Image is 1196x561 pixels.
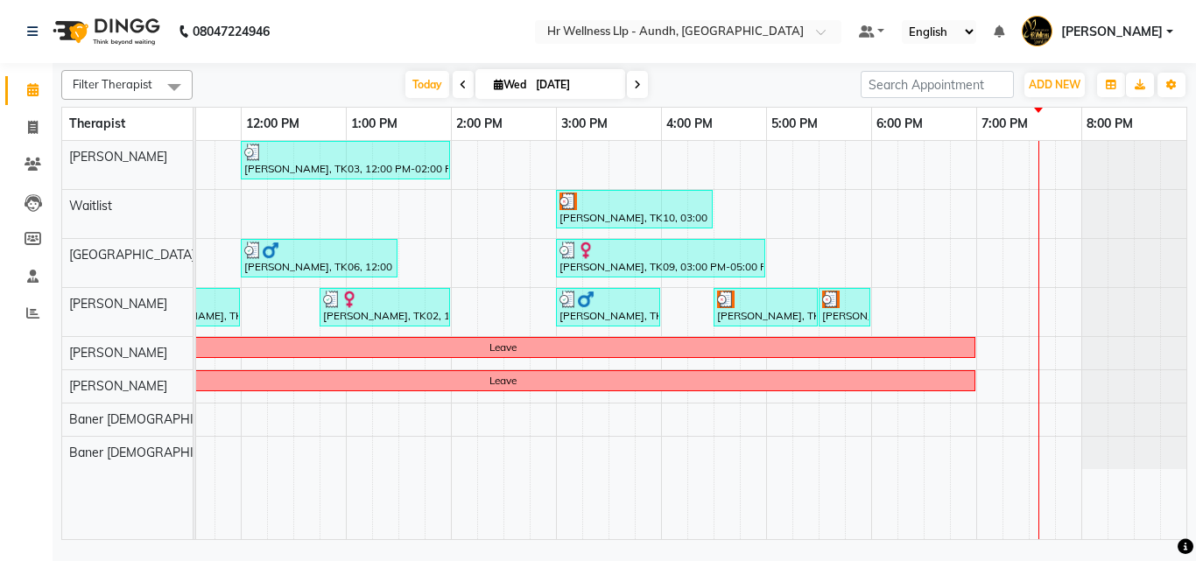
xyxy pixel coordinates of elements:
div: Leave [489,373,517,389]
div: [PERSON_NAME], TK10, 03:00 PM-04:30 PM, Swedish Massage with Wintergreen, Bayleaf & Clove 60 Min [558,193,711,226]
div: [PERSON_NAME], TK06, 12:00 PM-01:30 PM, Massage 60 Min [243,242,396,275]
a: 12:00 PM [242,111,304,137]
a: 8:00 PM [1082,111,1137,137]
img: logo [45,7,165,56]
span: [GEOGRAPHIC_DATA] [69,247,195,263]
div: [PERSON_NAME], TK04, 03:00 PM-04:00 PM, Swedish Massage with Wintergreen, Bayleaf & Clove 60 Min [558,291,658,324]
span: Waitlist [69,198,112,214]
a: 3:00 PM [557,111,612,137]
input: Search Appointment [861,71,1014,98]
div: Leave [489,340,517,355]
span: Baner [DEMOGRAPHIC_DATA] [69,411,243,427]
div: [PERSON_NAME], TK11, 05:30 PM-06:00 PM, Comforting Back Massage [820,291,869,324]
a: 7:00 PM [977,111,1032,137]
span: [PERSON_NAME] [69,378,167,394]
a: 5:00 PM [767,111,822,137]
a: 2:00 PM [452,111,507,137]
span: [PERSON_NAME] [1061,23,1163,41]
div: [PERSON_NAME], TK03, 12:00 PM-02:00 PM, Massage 90 Min [243,144,448,177]
img: Sapna [1022,16,1052,46]
span: [PERSON_NAME] [69,345,167,361]
span: Therapist [69,116,125,131]
div: [PERSON_NAME], TK02, 12:45 PM-02:00 PM, Swedish Massage with Wintergreen, Bayleaf & Clove 60 Min [321,291,448,324]
span: Today [405,71,449,98]
a: 1:00 PM [347,111,402,137]
span: Filter Therapist [73,77,152,91]
b: 08047224946 [193,7,270,56]
input: 2025-09-03 [531,72,618,98]
span: Baner [DEMOGRAPHIC_DATA] [69,445,243,460]
div: [PERSON_NAME], TK11, 04:30 PM-05:30 PM, Lightening Facial [715,291,816,324]
span: [PERSON_NAME] [69,296,167,312]
span: ADD NEW [1029,78,1080,91]
span: [PERSON_NAME] [69,149,167,165]
button: ADD NEW [1024,73,1085,97]
span: Wed [489,78,531,91]
a: 4:00 PM [662,111,717,137]
div: [PERSON_NAME], TK09, 03:00 PM-05:00 PM, Massage 90 Min [558,242,763,275]
a: 6:00 PM [872,111,927,137]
